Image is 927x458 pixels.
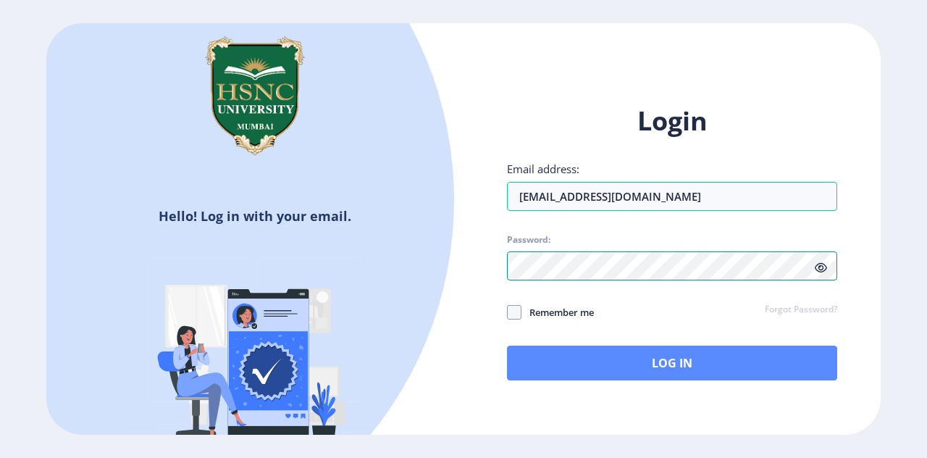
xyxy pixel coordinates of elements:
[521,304,594,321] span: Remember me
[183,23,327,168] img: hsnc.png
[507,234,550,246] label: Password:
[507,346,837,380] button: Log In
[507,162,579,176] label: Email address:
[507,104,837,138] h1: Login
[507,182,837,211] input: Email address
[765,304,837,317] a: Forgot Password?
